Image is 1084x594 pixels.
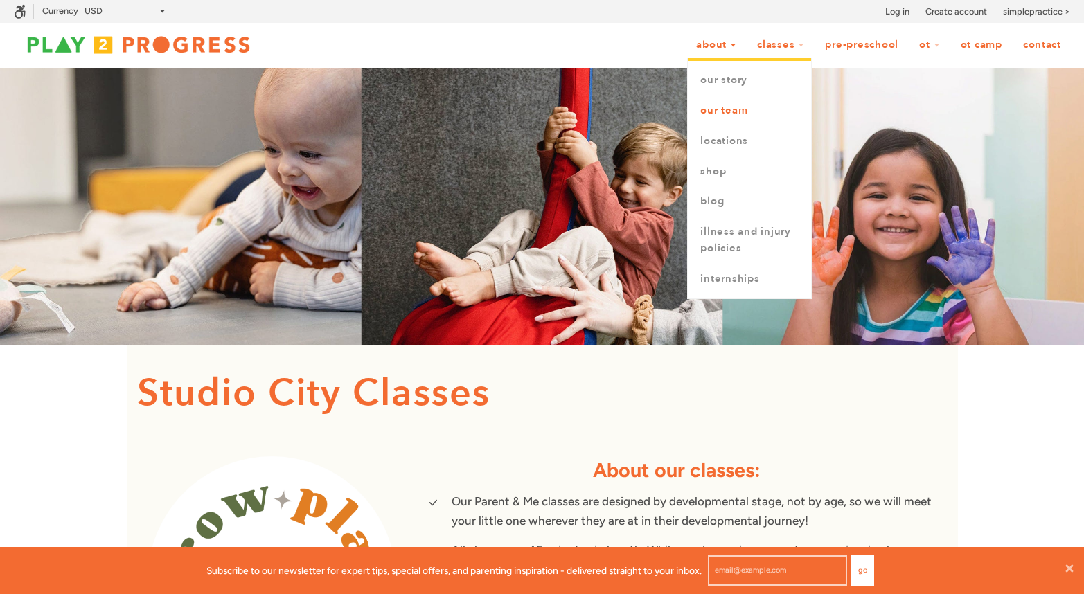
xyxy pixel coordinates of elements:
a: Internships [688,264,811,294]
img: Play2Progress logo [14,31,263,59]
a: Create account [925,5,987,19]
a: Our Story [688,65,811,96]
strong: About our classes: [593,458,761,482]
p: Our Parent & Me classes are designed by developmental stage, not by age, so we will meet your lit... [452,492,936,530]
a: Our Team [688,96,811,126]
a: Shop [688,156,811,187]
input: email@example.com [708,555,847,586]
a: Locations [688,126,811,156]
a: OT Camp [952,32,1011,58]
p: All classes are 45-minutes in length. While we do require a parent or caregiver in class, we ask ... [452,541,936,578]
a: Log in [885,5,909,19]
a: Pre-Preschool [816,32,907,58]
label: Currency [42,6,78,16]
a: simplepractice > [1003,5,1070,19]
a: About [687,32,745,58]
button: Go [851,555,874,586]
a: Illness and Injury Policies [688,217,811,264]
p: Subscribe to our newsletter for expert tips, special offers, and parenting inspiration - delivere... [206,563,702,578]
a: Contact [1014,32,1070,58]
a: Blog [688,186,811,217]
h1: Studio City Classes [137,366,948,422]
a: OT [910,32,949,58]
a: Classes [748,32,813,58]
